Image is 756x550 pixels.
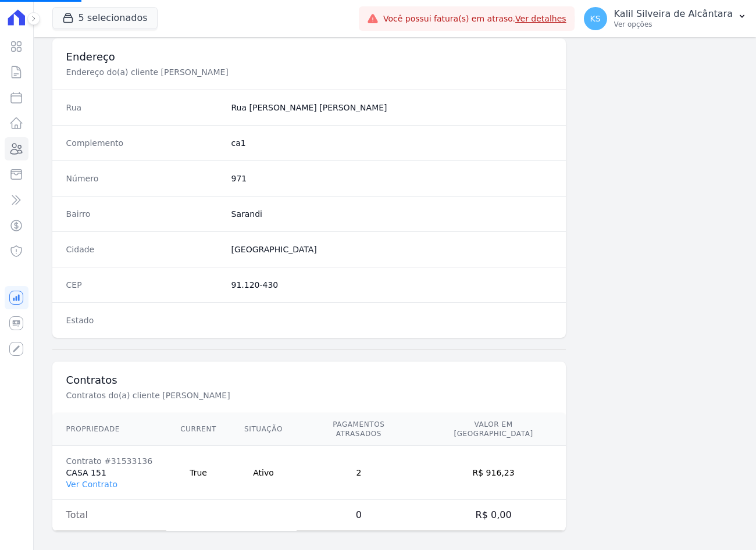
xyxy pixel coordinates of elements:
[231,102,552,113] dd: Rua [PERSON_NAME] [PERSON_NAME]
[66,244,222,255] dt: Cidade
[52,413,167,446] th: Propriedade
[166,413,230,446] th: Current
[421,413,566,446] th: Valor em [GEOGRAPHIC_DATA]
[66,279,222,291] dt: CEP
[421,500,566,531] td: R$ 0,00
[231,137,552,149] dd: ca1
[297,413,421,446] th: Pagamentos Atrasados
[66,50,552,64] h3: Endereço
[231,208,552,220] dd: Sarandi
[231,173,552,184] dd: 971
[230,446,297,500] td: Ativo
[231,244,552,255] dd: [GEOGRAPHIC_DATA]
[297,500,421,531] td: 0
[52,446,167,500] td: CASA 151
[614,20,733,29] p: Ver opções
[66,455,153,467] div: Contrato #31533136
[383,13,566,25] span: Você possui fatura(s) em atraso.
[166,446,230,500] td: True
[297,446,421,500] td: 2
[230,413,297,446] th: Situação
[66,208,222,220] dt: Bairro
[66,137,222,149] dt: Complemento
[52,7,158,29] button: 5 selecionados
[575,2,756,35] button: KS Kalil Silveira de Alcântara Ver opções
[231,279,552,291] dd: 91.120-430
[66,315,222,326] dt: Estado
[515,14,566,23] a: Ver detalhes
[421,446,566,500] td: R$ 916,23
[66,173,222,184] dt: Número
[66,373,552,387] h3: Contratos
[614,8,733,20] p: Kalil Silveira de Alcântara
[52,500,167,531] td: Total
[66,102,222,113] dt: Rua
[66,390,457,401] p: Contratos do(a) cliente [PERSON_NAME]
[590,15,601,23] span: KS
[66,480,117,489] a: Ver Contrato
[66,66,457,78] p: Endereço do(a) cliente [PERSON_NAME]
